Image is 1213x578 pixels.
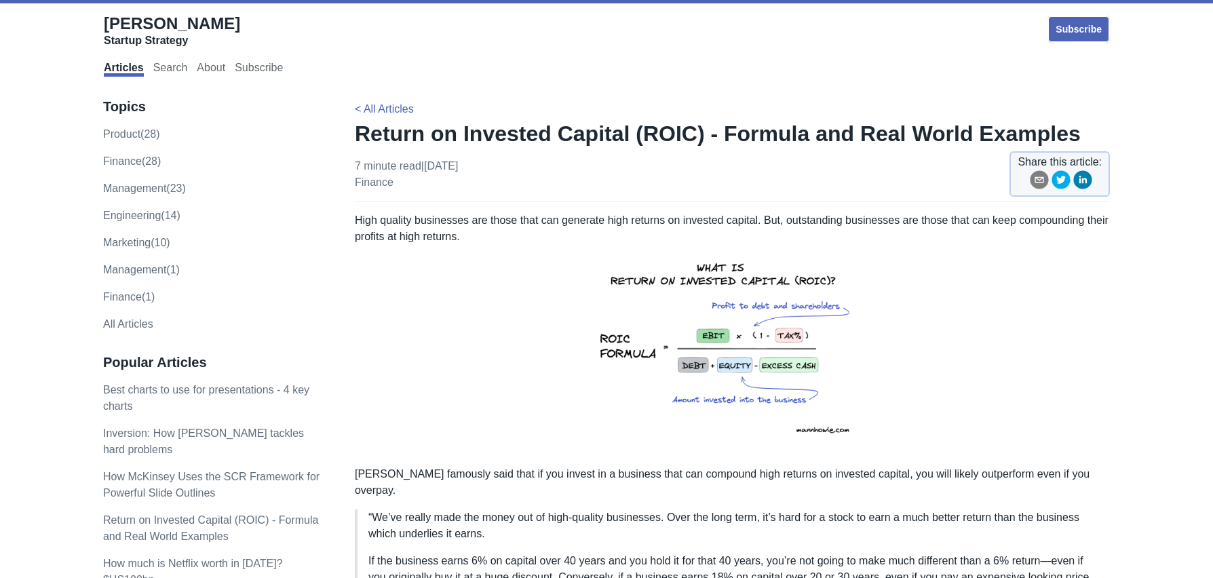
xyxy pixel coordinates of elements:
a: engineering(14) [103,210,180,221]
a: How McKinsey Uses the SCR Framework for Powerful Slide Outlines [103,471,320,499]
p: [PERSON_NAME] famously said that if you invest in a business that can compound high returns on in... [355,466,1110,499]
a: Inversion: How [PERSON_NAME] tackles hard problems [103,427,304,455]
a: Return on Invested Capital (ROIC) - Formula and Real World Examples [103,514,318,542]
button: linkedin [1073,170,1092,194]
a: Best charts to use for presentations - 4 key charts [103,384,309,412]
a: Subscribe [1047,16,1110,43]
a: All Articles [103,318,153,330]
p: 7 minute read | [DATE] [355,158,458,191]
a: marketing(10) [103,237,170,248]
p: High quality businesses are those that can generate high returns on invested capital. But, outsta... [355,212,1110,455]
a: About [197,62,225,77]
span: Share this article: [1018,154,1102,170]
h1: Return on Invested Capital (ROIC) - Formula and Real World Examples [355,120,1110,147]
a: Management(1) [103,264,180,275]
a: management(23) [103,182,186,194]
h3: Popular Articles [103,354,326,371]
a: finance [355,176,393,188]
div: Startup Strategy [104,34,240,47]
span: [PERSON_NAME] [104,14,240,33]
a: Search [153,62,188,77]
p: “We’ve really made the money out of high-quality businesses. Over the long term, it’s hard for a ... [368,509,1099,542]
a: finance(28) [103,155,161,167]
button: twitter [1052,170,1071,194]
button: email [1030,170,1049,194]
a: product(28) [103,128,160,140]
a: < All Articles [355,103,414,115]
img: return-on-invested-capital [582,245,882,455]
a: Finance(1) [103,291,155,303]
h3: Topics [103,98,326,115]
a: Articles [104,62,144,77]
a: Subscribe [235,62,283,77]
a: [PERSON_NAME]Startup Strategy [104,14,240,47]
